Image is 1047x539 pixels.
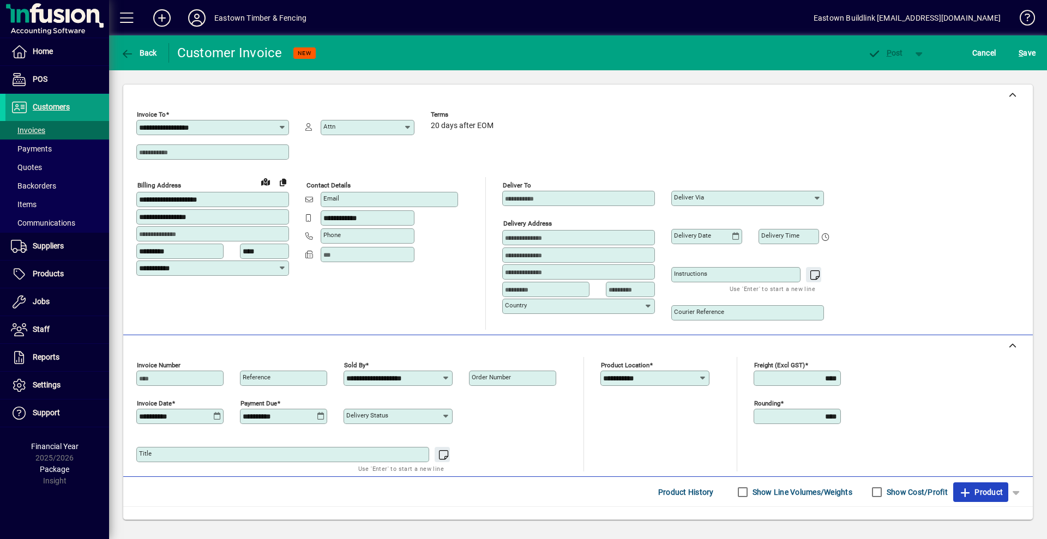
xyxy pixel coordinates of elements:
[5,158,109,177] a: Quotes
[11,126,45,135] span: Invoices
[5,344,109,371] a: Reports
[750,487,852,498] label: Show Line Volumes/Weights
[674,270,707,277] mat-label: Instructions
[503,181,531,189] mat-label: Deliver To
[953,482,1008,502] button: Product
[214,9,306,27] div: Eastown Timber & Fencing
[139,450,152,457] mat-label: Title
[118,43,160,63] button: Back
[5,177,109,195] a: Backorders
[33,380,61,389] span: Settings
[323,231,341,239] mat-label: Phone
[11,181,56,190] span: Backorders
[754,399,780,407] mat-label: Rounding
[179,8,214,28] button: Profile
[472,373,511,381] mat-label: Order number
[1016,43,1038,63] button: Save
[5,195,109,214] a: Items
[11,144,52,153] span: Payments
[887,49,892,57] span: P
[109,43,169,63] app-page-header-button: Back
[33,408,60,417] span: Support
[970,43,999,63] button: Cancel
[5,121,109,140] a: Invoices
[11,200,37,209] span: Items
[358,462,444,475] mat-hint: Use 'Enter' to start a new line
[761,232,799,239] mat-label: Delivery time
[959,483,1003,501] span: Product
[658,483,714,501] span: Product History
[274,173,292,191] button: Copy to Delivery address
[31,442,79,451] span: Financial Year
[257,173,274,190] a: View on map
[323,195,339,202] mat-label: Email
[868,49,903,57] span: ost
[505,301,527,309] mat-label: Country
[1019,44,1036,62] span: ave
[137,111,166,118] mat-label: Invoice To
[5,140,109,158] a: Payments
[137,361,180,369] mat-label: Invoice number
[674,193,704,201] mat-label: Deliver via
[33,241,64,250] span: Suppliers
[5,214,109,232] a: Communications
[431,122,494,130] span: 20 days after EOM
[240,399,277,407] mat-label: Payment due
[601,361,649,369] mat-label: Product location
[5,399,109,427] a: Support
[298,50,311,57] span: NEW
[243,373,270,381] mat-label: Reference
[674,308,724,316] mat-label: Courier Reference
[972,44,996,62] span: Cancel
[33,47,53,56] span: Home
[145,8,179,28] button: Add
[5,233,109,260] a: Suppliers
[346,411,388,419] mat-label: Delivery status
[11,163,42,172] span: Quotes
[33,75,47,83] span: POS
[11,219,75,227] span: Communications
[177,44,282,62] div: Customer Invoice
[431,111,496,118] span: Terms
[344,361,365,369] mat-label: Sold by
[33,297,50,306] span: Jobs
[5,288,109,316] a: Jobs
[674,232,711,239] mat-label: Delivery date
[754,361,805,369] mat-label: Freight (excl GST)
[814,9,1001,27] div: Eastown Buildlink [EMAIL_ADDRESS][DOMAIN_NAME]
[730,282,815,295] mat-hint: Use 'Enter' to start a new line
[5,372,109,399] a: Settings
[5,261,109,288] a: Products
[884,487,948,498] label: Show Cost/Profit
[323,123,335,130] mat-label: Attn
[862,43,908,63] button: Post
[137,399,172,407] mat-label: Invoice date
[654,482,718,502] button: Product History
[1019,49,1023,57] span: S
[33,353,59,361] span: Reports
[33,102,70,111] span: Customers
[5,316,109,343] a: Staff
[121,49,157,57] span: Back
[33,325,50,334] span: Staff
[5,66,109,93] a: POS
[40,465,69,474] span: Package
[1012,2,1033,38] a: Knowledge Base
[5,38,109,65] a: Home
[33,269,64,278] span: Products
